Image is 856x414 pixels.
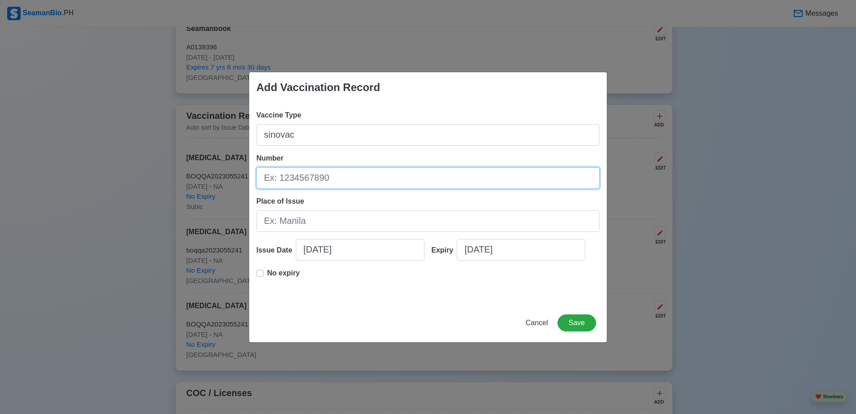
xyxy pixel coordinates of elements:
[432,245,457,256] div: Expiry
[558,314,596,331] button: Save
[256,167,600,189] input: Ex: 1234567890
[256,124,600,146] input: Ex: Sinovac 1st Dose
[256,210,600,232] input: Ex: Manila
[256,154,283,162] span: Number
[256,245,296,256] div: Issue Date
[256,111,301,119] span: Vaccine Type
[256,79,380,96] div: Add Vaccination Record
[267,268,300,279] p: No expiry
[256,197,304,205] span: Place of Issue
[526,319,548,327] span: Cancel
[520,314,554,331] button: Cancel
